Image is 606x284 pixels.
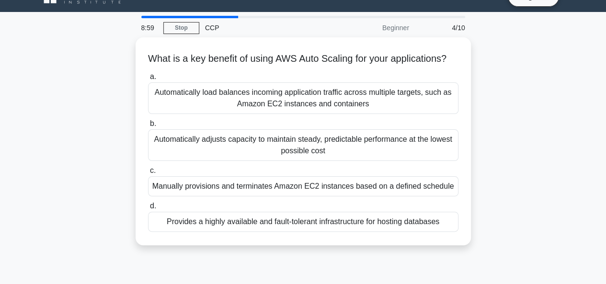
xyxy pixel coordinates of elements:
[163,22,199,34] a: Stop
[148,82,458,114] div: Automatically load balances incoming application traffic across multiple targets, such as Amazon ...
[136,18,163,37] div: 8:59
[150,202,156,210] span: d.
[148,176,458,196] div: Manually provisions and terminates Amazon EC2 instances based on a defined schedule
[147,53,459,65] h5: What is a key benefit of using AWS Auto Scaling for your applications?
[150,119,156,127] span: b.
[331,18,415,37] div: Beginner
[415,18,471,37] div: 4/10
[150,72,156,80] span: a.
[148,212,458,232] div: Provides a highly available and fault-tolerant infrastructure for hosting databases
[148,129,458,161] div: Automatically adjusts capacity to maintain steady, predictable performance at the lowest possible...
[199,18,331,37] div: CCP
[150,166,156,174] span: c.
